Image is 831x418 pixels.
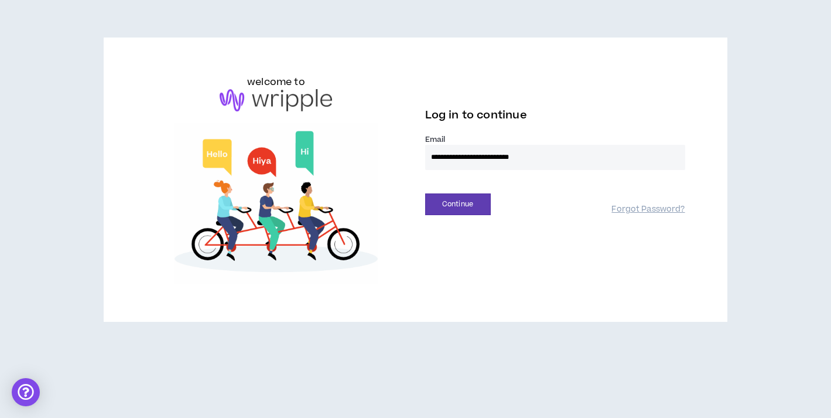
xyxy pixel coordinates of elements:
[425,108,527,123] span: Log in to continue
[425,134,685,145] label: Email
[611,204,685,215] a: Forgot Password?
[425,193,491,215] button: Continue
[220,89,332,111] img: logo-brand.png
[146,123,406,285] img: Welcome to Wripple
[247,75,305,89] h6: welcome to
[12,378,40,406] div: Open Intercom Messenger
